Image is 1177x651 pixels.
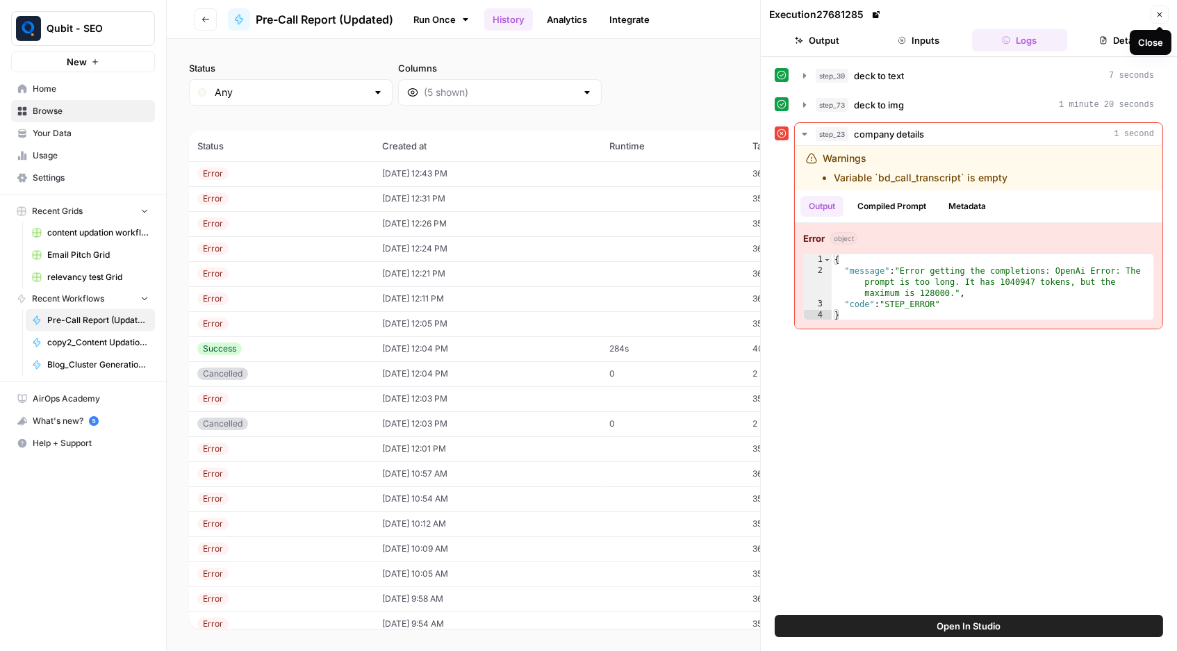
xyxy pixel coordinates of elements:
[189,61,393,75] label: Status
[197,518,229,530] div: Error
[854,69,904,83] span: deck to text
[11,167,155,189] a: Settings
[972,29,1068,51] button: Logs
[197,543,229,555] div: Error
[256,11,393,28] span: Pre-Call Report (Updated)
[816,127,848,141] span: step_23
[33,437,149,450] span: Help + Support
[744,511,857,536] td: 35
[374,211,601,236] td: [DATE] 12:26 PM
[47,314,149,327] span: Pre-Call Report (Updated)
[197,192,229,205] div: Error
[775,615,1163,637] button: Open In Studio
[823,151,1007,185] div: Warnings
[11,100,155,122] a: Browse
[16,16,41,41] img: Qubit - SEO Logo
[854,127,924,141] span: company details
[601,361,744,386] td: 0
[197,418,248,430] div: Cancelled
[33,172,149,184] span: Settings
[374,461,601,486] td: [DATE] 10:57 AM
[816,69,848,83] span: step_39
[744,461,857,486] td: 36
[11,432,155,454] button: Help + Support
[197,393,229,405] div: Error
[744,536,857,561] td: 36
[937,619,1001,633] span: Open In Studio
[795,146,1162,329] div: 1 second
[12,411,154,431] div: What's new?
[804,310,832,321] div: 4
[197,318,229,330] div: Error
[197,167,229,180] div: Error
[804,265,832,299] div: 2
[47,226,149,239] span: content updation workflow
[26,222,155,244] a: content updation workflow
[601,8,658,31] a: Integrate
[197,292,229,305] div: Error
[89,416,99,426] a: 5
[1059,99,1154,111] span: 1 minute 20 seconds
[197,343,242,355] div: Success
[374,586,601,611] td: [DATE] 9:58 AM
[744,186,857,211] td: 35
[404,8,479,31] a: Run Once
[197,242,229,255] div: Error
[11,51,155,72] button: New
[424,85,576,99] input: (5 shown)
[744,436,857,461] td: 35
[11,388,155,410] a: AirOps Academy
[871,29,966,51] button: Inputs
[197,217,229,230] div: Error
[804,254,832,265] div: 1
[398,61,602,75] label: Columns
[33,83,149,95] span: Home
[374,186,601,211] td: [DATE] 12:31 PM
[744,261,857,286] td: 36
[744,336,857,361] td: 40
[744,361,857,386] td: 2
[744,486,857,511] td: 35
[374,611,601,636] td: [DATE] 9:54 AM
[11,11,155,46] button: Workspace: Qubit - SEO
[26,266,155,288] a: relevancy test Grid
[197,493,229,505] div: Error
[189,106,1155,131] span: (749 records)
[197,618,229,630] div: Error
[11,122,155,145] a: Your Data
[834,171,1007,185] li: Variable `bd_call_transcript` is empty
[744,586,857,611] td: 36
[47,336,149,349] span: copy2_Content Updation V4 Workflow
[33,127,149,140] span: Your Data
[26,331,155,354] a: copy2_Content Updation V4 Workflow
[538,8,595,31] a: Analytics
[47,249,149,261] span: Email Pitch Grid
[228,8,393,31] a: Pre-Call Report (Updated)
[26,354,155,376] a: Blog_Cluster Generation V3a1 with WP Integration [Live site]
[32,292,104,305] span: Recent Workflows
[769,29,865,51] button: Output
[484,8,533,31] a: History
[26,309,155,331] a: Pre-Call Report (Updated)
[823,254,831,265] span: Toggle code folding, rows 1 through 4
[47,22,131,35] span: Qubit - SEO
[769,8,883,22] div: Execution 27681285
[830,232,857,245] span: object
[197,443,229,455] div: Error
[189,131,374,161] th: Status
[804,299,832,310] div: 3
[601,131,744,161] th: Runtime
[800,196,843,217] button: Output
[601,336,744,361] td: 284s
[197,368,248,380] div: Cancelled
[374,261,601,286] td: [DATE] 12:21 PM
[374,511,601,536] td: [DATE] 10:12 AM
[601,411,744,436] td: 0
[11,410,155,432] button: What's new? 5
[92,418,95,425] text: 5
[744,131,857,161] th: Tasks
[795,123,1162,145] button: 1 second
[11,201,155,222] button: Recent Grids
[744,611,857,636] td: 35
[816,98,848,112] span: step_73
